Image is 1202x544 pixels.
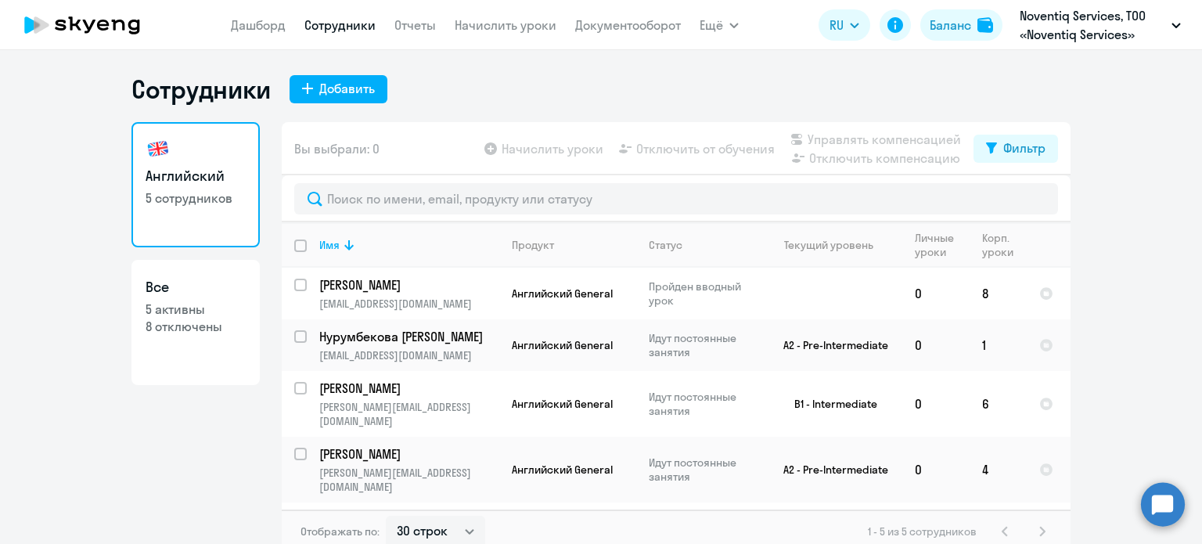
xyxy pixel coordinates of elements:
[757,319,902,371] td: A2 - Pre-Intermediate
[131,260,260,385] a: Все5 активны8 отключены
[649,390,756,418] p: Идут постоянные занятия
[902,319,970,371] td: 0
[902,371,970,437] td: 0
[294,139,380,158] span: Вы выбрали: 0
[319,297,498,311] p: [EMAIL_ADDRESS][DOMAIN_NAME]
[700,16,723,34] span: Ещё
[319,348,498,362] p: [EMAIL_ADDRESS][DOMAIN_NAME]
[970,319,1027,371] td: 1
[915,231,959,259] div: Личные уроки
[300,524,380,539] span: Отображать по:
[131,74,271,105] h1: Сотрудники
[649,331,756,359] p: Идут постоянные занятия
[902,437,970,503] td: 0
[512,463,613,477] span: Английский General
[319,276,496,294] p: [PERSON_NAME]
[290,75,387,103] button: Добавить
[819,9,870,41] button: RU
[512,338,613,352] span: Английский General
[970,371,1027,437] td: 6
[319,238,498,252] div: Имя
[982,231,1016,259] div: Корп. уроки
[512,397,613,411] span: Английский General
[304,17,376,33] a: Сотрудники
[977,17,993,33] img: balance
[319,328,498,345] a: Нурумбекова [PERSON_NAME]
[1020,6,1165,44] p: Noventiq Services, ТОО «Noventiq Services»
[394,17,436,33] a: Отчеты
[970,268,1027,319] td: 8
[973,135,1058,163] button: Фильтр
[769,238,901,252] div: Текущий уровень
[915,231,969,259] div: Личные уроки
[319,445,496,463] p: [PERSON_NAME]
[146,277,246,297] h3: Все
[982,231,1026,259] div: Корп. уроки
[319,466,498,494] p: [PERSON_NAME][EMAIL_ADDRESS][DOMAIN_NAME]
[512,238,554,252] div: Продукт
[649,238,756,252] div: Статус
[294,183,1058,214] input: Поиск по имени, email, продукту или статусу
[1003,139,1045,157] div: Фильтр
[319,79,375,98] div: Добавить
[146,301,246,318] p: 5 активны
[757,371,902,437] td: B1 - Intermediate
[146,136,171,161] img: english
[700,9,739,41] button: Ещё
[757,437,902,503] td: A2 - Pre-Intermediate
[902,268,970,319] td: 0
[512,286,613,301] span: Английский General
[512,238,635,252] div: Продукт
[319,445,498,463] a: [PERSON_NAME]
[231,17,286,33] a: Дашборд
[575,17,681,33] a: Документооборот
[146,318,246,335] p: 8 отключены
[868,524,977,539] span: 1 - 5 из 5 сотрудников
[649,279,756,308] p: Пройден вводный урок
[1012,6,1189,44] button: Noventiq Services, ТОО «Noventiq Services»
[930,16,971,34] div: Баланс
[319,276,498,294] a: [PERSON_NAME]
[784,238,873,252] div: Текущий уровень
[319,238,340,252] div: Имя
[970,437,1027,503] td: 4
[146,189,246,207] p: 5 сотрудников
[131,122,260,247] a: Английский5 сотрудников
[319,400,498,428] p: [PERSON_NAME][EMAIL_ADDRESS][DOMAIN_NAME]
[146,166,246,186] h3: Английский
[649,238,682,252] div: Статус
[649,456,756,484] p: Идут постоянные занятия
[319,328,496,345] p: Нурумбекова [PERSON_NAME]
[830,16,844,34] span: RU
[455,17,556,33] a: Начислить уроки
[319,380,498,397] a: [PERSON_NAME]
[319,380,496,397] p: [PERSON_NAME]
[920,9,1002,41] button: Балансbalance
